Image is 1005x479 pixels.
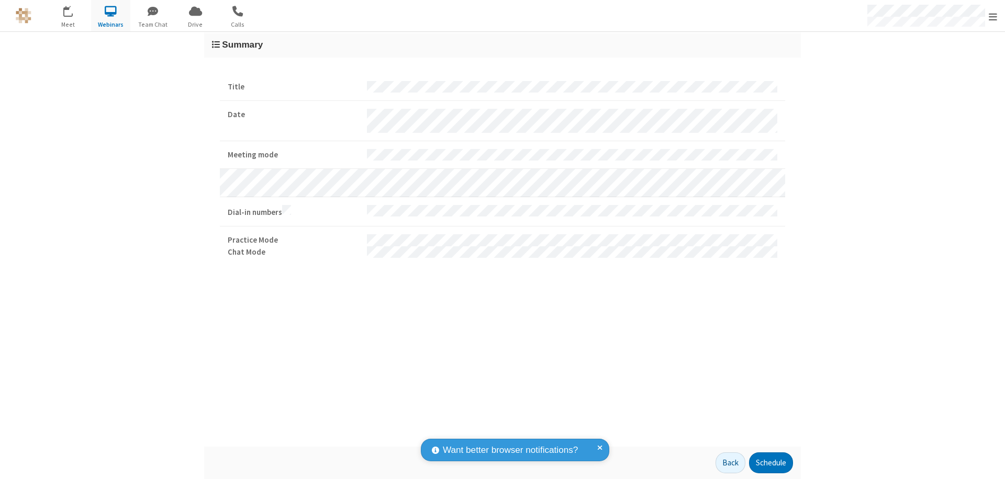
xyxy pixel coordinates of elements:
img: QA Selenium DO NOT DELETE OR CHANGE [16,8,31,24]
div: 11 [69,6,79,14]
strong: Practice Mode [228,234,359,246]
button: Schedule [749,452,793,473]
span: Team Chat [133,20,173,29]
span: Calls [218,20,258,29]
strong: Date [228,109,359,121]
strong: Chat Mode [228,246,359,258]
span: Summary [222,39,263,50]
strong: Title [228,81,359,93]
button: Back [716,452,745,473]
strong: Meeting mode [228,149,359,161]
span: Drive [176,20,215,29]
span: Webinars [91,20,130,29]
span: Meet [49,20,88,29]
iframe: Chat [979,452,997,472]
span: Want better browser notifications? [443,443,578,457]
strong: Dial-in numbers [228,205,359,219]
